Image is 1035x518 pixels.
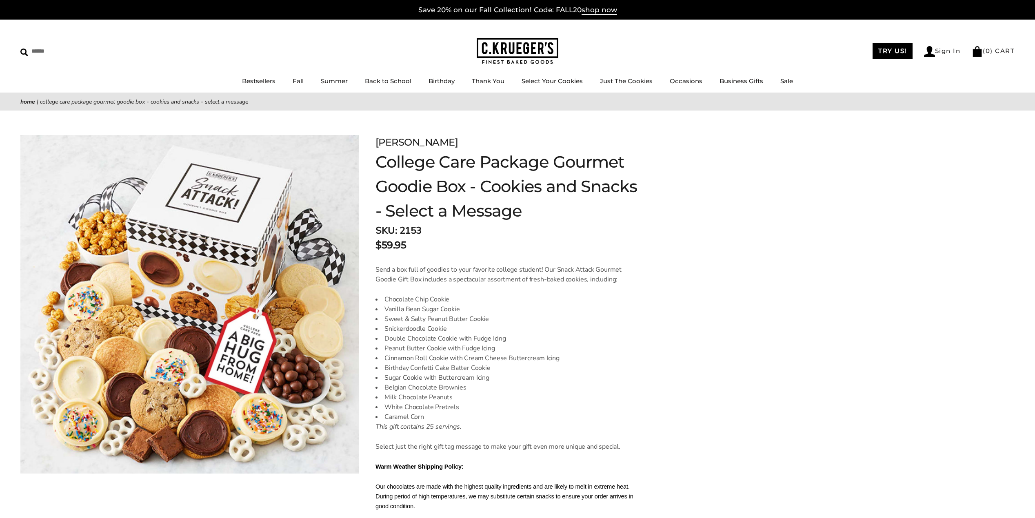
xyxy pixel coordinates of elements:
img: Account [924,46,935,57]
a: Home [20,98,35,106]
em: This gift contains 25 servings. [375,422,462,431]
li: Double Chocolate Cookie with Fudge Icing [375,334,638,343]
li: Chocolate Chip Cookie [375,294,638,304]
span: Warm Weather Shipping Policy: [375,463,464,470]
a: Fall [293,77,304,85]
li: Milk Chocolate Peanuts [375,392,638,402]
li: Snickerdoodle Cookie [375,324,638,334]
a: Summer [321,77,348,85]
li: Caramel Corn [375,412,638,422]
span: shop now [582,6,617,15]
a: Business Gifts [720,77,763,85]
a: Occasions [670,77,702,85]
li: Belgian Chocolate Brownies [375,383,638,392]
img: C.KRUEGER'S [477,38,558,64]
li: Vanilla Bean Sugar Cookie [375,304,638,314]
p: Select just the right gift tag message to make your gift even more unique and special. [375,442,638,452]
li: Peanut Butter Cookie with Fudge Icing [375,343,638,353]
p: $59.95 [375,238,406,252]
a: TRY US! [873,43,913,59]
img: Bag [972,46,983,57]
span: College Care Package Gourmet Goodie Box - Cookies and Snacks - Select a Message [40,98,248,106]
a: Bestsellers [242,77,275,85]
a: Thank You [472,77,504,85]
p: Send a box full of goodies to your favorite college student! Our Snack Attack Gourmet Goodie Gift... [375,265,638,284]
strong: SKU: [375,224,397,237]
a: Birthday [429,77,455,85]
li: Sugar Cookie with Buttercream Icing [375,373,638,383]
h1: College Care Package Gourmet Goodie Box - Cookies and Snacks - Select a Message [375,150,638,223]
span: Our chocolates are made with the highest quality ingredients and are likely to melt in extreme he... [375,483,633,509]
img: College Care Package Gourmet Goodie Box - Cookies and Snacks - Select a Message [20,135,359,474]
img: Search [20,49,28,56]
a: Select Your Cookies [522,77,583,85]
a: Just The Cookies [600,77,653,85]
span: 2153 [400,224,422,237]
span: | [37,98,38,106]
li: Sweet & Salty Peanut Butter Cookie [375,314,638,324]
a: (0) CART [972,47,1015,55]
p: [PERSON_NAME] [375,135,638,150]
li: Cinnamon Roll Cookie with Cream Cheese Buttercream Icing [375,353,638,363]
a: Sale [780,77,793,85]
span: 0 [986,47,991,55]
li: Birthday Confetti Cake Batter Cookie [375,363,638,373]
nav: breadcrumbs [20,97,1015,106]
input: Search [20,45,118,58]
a: Sign In [924,46,961,57]
a: Save 20% on our Fall Collection! Code: FALL20shop now [418,6,617,15]
li: White Chocolate Pretzels [375,402,638,412]
a: Back to School [365,77,411,85]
